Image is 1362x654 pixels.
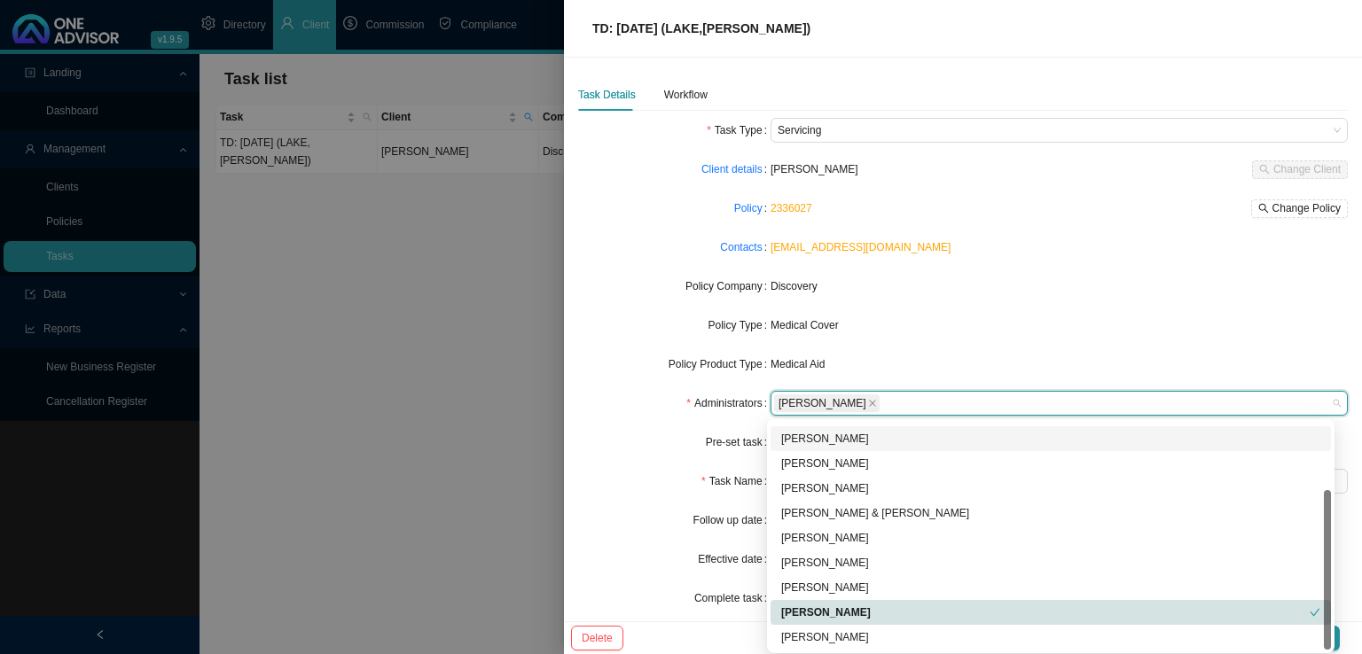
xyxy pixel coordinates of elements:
[771,280,818,292] span: Discovery
[771,526,1331,550] div: Julian Stanley
[781,455,1320,472] div: [PERSON_NAME]
[582,629,613,647] span: Delete
[771,426,1331,451] div: Adrianna Carvalho
[771,476,1331,501] div: Gavin Smith
[1251,199,1348,218] button: Change Policy
[781,579,1320,596] div: [PERSON_NAME]
[771,451,1331,476] div: Adolf Oosthuizen
[686,391,771,416] label: Administrators
[1252,160,1348,179] button: Change Client
[694,586,771,611] label: Complete task
[578,86,636,104] div: Task Details
[734,199,763,217] a: Policy
[771,501,1331,526] div: SB Smith & Bormann CC
[698,547,771,572] label: Effective date
[708,313,771,338] label: Policy Type
[774,394,880,412] span: Daniela Malherbe
[771,319,839,331] span: Medical Cover
[781,504,1320,522] div: [PERSON_NAME] & [PERSON_NAME]
[701,160,763,178] a: Client details
[781,554,1320,572] div: [PERSON_NAME]
[664,86,708,104] div: Workflow
[771,241,951,253] a: [EMAIL_ADDRESS][DOMAIN_NAME]
[771,550,1331,575] div: Lynn van der Merwe
[771,625,1331,650] div: Dean van Niekerk
[771,163,858,175] span: [PERSON_NAME]
[707,118,771,143] label: Task Type
[706,430,771,455] label: Pre-set task
[781,628,1320,646] div: [PERSON_NAME]
[771,358,825,370] span: Medical Aid
[1272,199,1341,217] span: Change Policy
[1310,607,1320,618] span: check
[693,508,771,533] label: Follow up date
[771,202,812,214] a: 2336027
[771,600,1331,625] div: Daniela Malherbe
[781,529,1320,547] div: [PERSON_NAME]
[779,395,866,411] span: [PERSON_NAME]
[781,603,1310,621] div: [PERSON_NAME]
[571,626,623,650] button: Delete
[701,469,771,494] label: Task Name
[868,399,877,408] span: close
[781,430,1320,448] div: [PERSON_NAME]
[781,479,1320,497] div: [PERSON_NAME]
[685,274,771,299] label: Policy Company
[771,575,1331,600] div: Sarah-Lee Clements
[778,119,1341,142] span: Servicing
[669,352,771,377] label: Policy Product Type
[592,21,810,35] span: TD: [DATE] (LAKE,[PERSON_NAME])
[1258,203,1269,214] span: search
[720,238,762,256] a: Contacts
